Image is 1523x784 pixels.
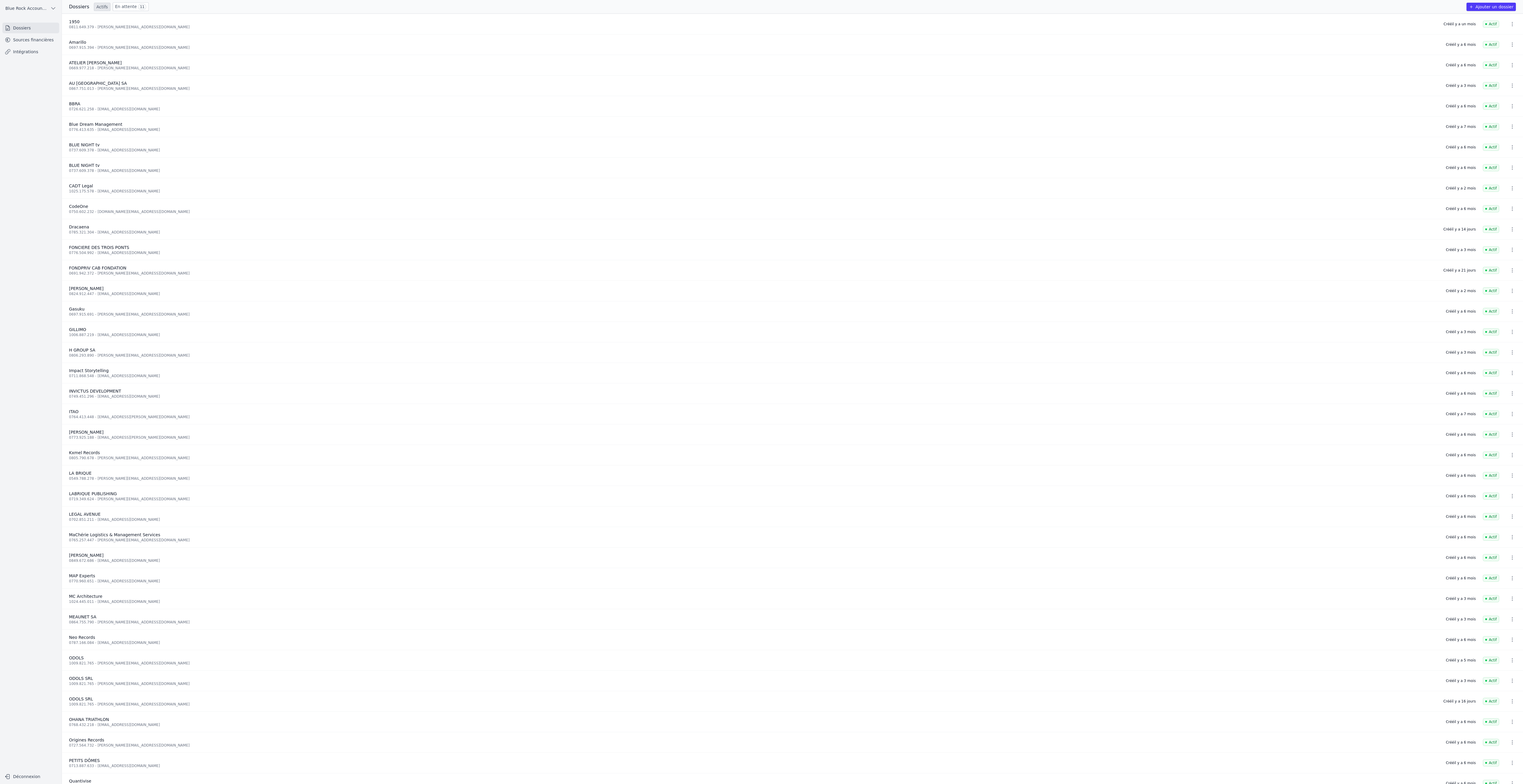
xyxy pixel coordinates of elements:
[1446,412,1476,416] div: Créé il y a 7 mois
[69,532,160,537] span: MaChérie Logistics & Management Services
[1446,473,1476,478] div: Créé il y a 6 mois
[69,497,1439,501] div: 0719.349.624 - [PERSON_NAME][EMAIL_ADDRESS][DOMAIN_NAME]
[1483,103,1499,110] span: Actif
[69,127,1439,132] div: 0776.413.635 - [EMAIL_ADDRESS][DOMAIN_NAME]
[1446,124,1476,129] div: Créé il y a 7 mois
[1446,42,1476,47] div: Créé il y a 6 mois
[69,743,1439,748] div: 0727.564.732 - [PERSON_NAME][EMAIL_ADDRESS][DOMAIN_NAME]
[1483,595,1499,602] span: Actif
[69,594,102,599] span: MC Architecture
[69,738,104,742] span: Origines Records
[69,656,84,660] span: ODOLS
[1446,658,1476,663] div: Créé il y a 5 mois
[69,389,121,393] span: INVICTUS DEVELOPMENT
[69,286,104,291] span: [PERSON_NAME]
[69,81,127,86] span: AU [GEOGRAPHIC_DATA] SA
[1483,657,1499,664] span: Actif
[69,450,100,455] span: Kxmel Records
[1446,596,1476,601] div: Créé il y a 3 mois
[1483,82,1499,89] span: Actif
[1483,185,1499,192] span: Actif
[69,620,1439,625] div: 0864.755.790 - [PERSON_NAME][EMAIL_ADDRESS][DOMAIN_NAME]
[69,435,1439,440] div: 0773.925.188 - [EMAIL_ADDRESS][PERSON_NAME][DOMAIN_NAME]
[1483,328,1499,335] span: Actif
[69,517,1439,522] div: 0702.851.211 - [EMAIL_ADDRESS][DOMAIN_NAME]
[1446,514,1476,519] div: Créé il y a 6 mois
[1446,165,1476,170] div: Créé il y a 6 mois
[1483,718,1499,725] span: Actif
[1446,350,1476,355] div: Créé il y a 3 mois
[69,697,93,701] span: ODOLS SRL
[1483,739,1499,746] span: Actif
[1446,617,1476,622] div: Créé il y a 3 mois
[1483,246,1499,253] span: Actif
[69,189,1439,194] div: 1025.175.578 - [EMAIL_ADDRESS][DOMAIN_NAME]
[1483,144,1499,151] span: Actif
[1446,678,1476,683] div: Créé il y a 3 mois
[69,204,88,209] span: CodeOne
[69,573,95,578] span: MAP Experts
[69,148,1439,153] div: 0737.609.378 - [EMAIL_ADDRESS][DOMAIN_NAME]
[1483,451,1499,459] span: Actif
[1483,493,1499,500] span: Actif
[5,5,48,11] span: Blue Rock Accounting
[69,266,126,270] span: FONDPRIV CAB FONDATION
[1446,371,1476,375] div: Créé il y a 6 mois
[69,430,104,435] span: [PERSON_NAME]
[1483,308,1499,315] span: Actif
[1483,390,1499,397] span: Actif
[69,40,86,45] span: Amarillo
[1483,636,1499,643] span: Actif
[1446,309,1476,314] div: Créé il y a 6 mois
[69,415,1439,419] div: 0764.413.448 - [EMAIL_ADDRESS][PERSON_NAME][DOMAIN_NAME]
[69,368,109,373] span: Impact Storytelling
[1483,554,1499,561] span: Actif
[1483,431,1499,438] span: Actif
[69,374,1439,378] div: 0711.868.548 - [EMAIL_ADDRESS][DOMAIN_NAME]
[69,168,1439,173] div: 0737.609.378 - [EMAIL_ADDRESS][DOMAIN_NAME]
[69,512,101,517] span: LEGAL AVENUE
[1483,369,1499,377] span: Actif
[69,579,1439,584] div: 0770.960.651 - [EMAIL_ADDRESS][DOMAIN_NAME]
[69,476,1439,481] div: 0549.788.278 - [PERSON_NAME][EMAIL_ADDRESS][DOMAIN_NAME]
[69,163,100,168] span: BLUE NIGHT tv
[1446,145,1476,150] div: Créé il y a 6 mois
[69,142,100,147] span: BLUE NIGHT tv
[69,599,1439,604] div: 1024.445.011 - [EMAIL_ADDRESS][DOMAIN_NAME]
[1443,227,1476,232] div: Créé il y a 14 jours
[1483,287,1499,294] span: Actif
[69,184,93,188] span: CADT Legal
[69,271,1436,276] div: 0691.942.372 - [PERSON_NAME][EMAIL_ADDRESS][DOMAIN_NAME]
[69,763,1439,768] div: 0713.887.633 - [EMAIL_ADDRESS][DOMAIN_NAME]
[1483,677,1499,684] span: Actif
[1446,206,1476,211] div: Créé il y a 6 mois
[69,779,91,783] span: Quantivise
[69,722,1439,727] div: 0768.432.218 - [EMAIL_ADDRESS][DOMAIN_NAME]
[138,4,146,10] span: 11
[69,101,80,106] span: BBRA
[1446,391,1476,396] div: Créé il y a 6 mois
[69,45,1439,50] div: 0697.915.394 - [PERSON_NAME][EMAIL_ADDRESS][DOMAIN_NAME]
[2,35,59,45] a: Sources financières
[69,394,1439,399] div: 0749.451.296 - [EMAIL_ADDRESS][DOMAIN_NAME]
[69,456,1439,460] div: 0805.790.678 - [PERSON_NAME][EMAIL_ADDRESS][DOMAIN_NAME]
[69,717,109,722] span: OHANA TRIATHLON
[1483,123,1499,130] span: Actif
[1443,699,1476,704] div: Créé il y a 16 jours
[1483,616,1499,623] span: Actif
[1446,494,1476,498] div: Créé il y a 6 mois
[69,66,1439,70] div: 0669.977.218 - [PERSON_NAME][EMAIL_ADDRESS][DOMAIN_NAME]
[69,245,129,250] span: FONCIERE DES TROIS PONTS
[1483,62,1499,69] span: Actif
[69,640,1439,645] div: 0787.166.084 - [EMAIL_ADDRESS][DOMAIN_NAME]
[1446,740,1476,745] div: Créé il y a 6 mois
[69,225,89,229] span: Dracaena
[1483,534,1499,541] span: Actif
[69,19,80,24] span: 1950
[69,107,1439,112] div: 0726.621.258 - [EMAIL_ADDRESS][DOMAIN_NAME]
[69,3,89,10] h3: Dossiers
[2,46,59,57] a: Intégrations
[1443,268,1476,273] div: Créé il y a 21 jours
[1483,21,1499,28] span: Actif
[69,348,95,352] span: H GROUP SA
